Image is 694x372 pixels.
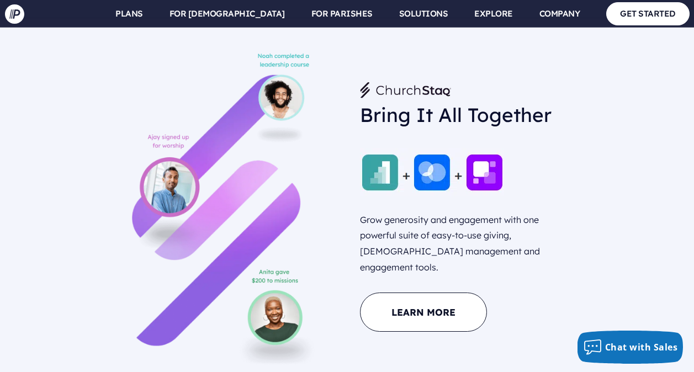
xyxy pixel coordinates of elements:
[132,54,320,65] picture: staq-bck_profilesb
[360,148,504,196] img: churchstaq icons
[360,293,487,332] a: Learn More
[578,331,684,364] button: Chat with Sales
[360,208,570,280] p: Grow generosity and engagement with one powerful suite of easy-to-use giving, [DEMOGRAPHIC_DATA] ...
[360,103,570,137] h3: Bring It All Together
[606,2,690,25] a: GET STARTED
[360,150,504,161] picture: churchstaq-apps
[605,341,678,353] span: Chat with Sales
